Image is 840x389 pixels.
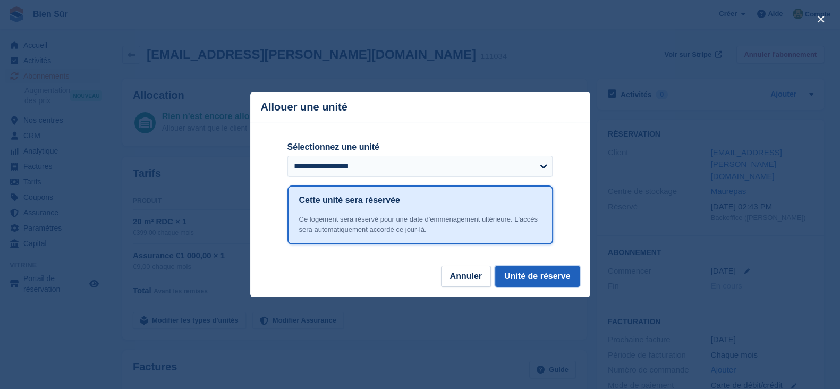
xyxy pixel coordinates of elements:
button: Unité de réserve [495,266,580,287]
div: Ce logement sera réservé pour une date d'emménagement ultérieure. L'accès sera automatiquement ac... [299,214,541,235]
p: Allouer une unité [261,101,347,113]
button: close [812,11,829,28]
h1: Cette unité sera réservée [299,194,400,207]
button: Annuler [441,266,491,287]
label: Sélectionnez une unité [287,141,553,154]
